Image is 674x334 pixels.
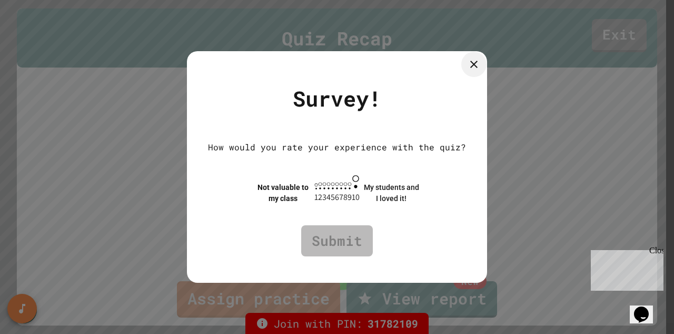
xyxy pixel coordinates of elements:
[335,192,339,203] span: 6
[348,192,352,203] span: 9
[331,192,335,203] span: 5
[587,246,663,291] iframe: chat widget
[208,141,466,154] div: How would you rate your experience with the quiz?
[339,192,343,203] span: 7
[360,182,423,204] div: My students and I loved it!
[343,192,348,203] span: 8
[251,182,314,204] div: Not valuable to my class
[301,225,373,256] a: Submit
[326,192,331,203] span: 4
[314,192,318,203] span: 1
[208,83,466,114] div: Survey!
[322,192,326,203] span: 3
[630,292,663,323] iframe: chat widget
[352,192,360,203] span: 10
[318,192,322,203] span: 2
[4,4,73,67] div: Chat with us now!Close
